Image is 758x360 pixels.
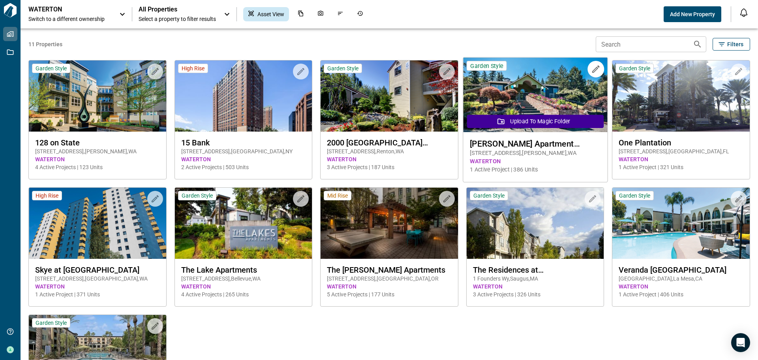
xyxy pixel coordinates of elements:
[36,192,58,199] span: High Rise
[35,283,160,290] span: WATERTON
[327,290,452,298] span: 5 Active Projects | 177 Units
[327,192,348,199] span: Mid Rise
[35,155,160,163] span: WATERTON
[327,275,452,283] span: [STREET_ADDRESS] , [GEOGRAPHIC_DATA] , OR
[463,58,607,132] img: property-asset
[612,60,750,132] img: property-asset
[619,275,743,283] span: [GEOGRAPHIC_DATA] , La Mesa , CA
[321,188,458,259] img: property-asset
[181,290,306,298] span: 4 Active Projects | 265 Units
[327,163,452,171] span: 3 Active Projects | 187 Units
[327,65,358,72] span: Garden Style
[327,138,452,147] span: 2000 [GEOGRAPHIC_DATA][US_STATE] Apartments
[352,7,368,21] div: Job History
[619,163,743,171] span: 1 Active Project | 321 Units
[35,265,160,275] span: Skye at [GEOGRAPHIC_DATA]
[35,163,160,171] span: 4 Active Projects | 123 Units
[619,265,743,275] span: Veranda [GEOGRAPHIC_DATA]
[181,265,306,275] span: The Lake Apartments
[619,290,743,298] span: 1 Active Project | 406 Units
[181,138,306,147] span: 15 Bank
[327,155,452,163] span: WATERTON
[181,147,306,155] span: [STREET_ADDRESS] , [GEOGRAPHIC_DATA] , NY
[327,147,452,155] span: [STREET_ADDRESS] , Renton , WA
[28,6,99,13] p: WATERTON
[467,115,604,128] button: Upload to Magic Folder
[332,7,348,21] div: Issues & Info
[737,6,750,19] button: Open notification feed
[175,60,312,132] img: property-asset
[182,65,205,72] span: High Rise
[321,60,458,132] img: property-asset
[473,275,598,283] span: 1 Founders Wy , Saugus , MA
[257,10,284,18] span: Asset View
[470,139,600,149] span: [PERSON_NAME] Apartment Homes
[36,65,67,72] span: Garden Style
[619,192,650,199] span: Garden Style
[664,6,721,22] button: Add New Property
[181,275,306,283] span: [STREET_ADDRESS] , Bellevue , WA
[36,319,67,326] span: Garden Style
[619,155,743,163] span: WATERTON
[473,283,598,290] span: WATERTON
[470,149,600,157] span: [STREET_ADDRESS] , [PERSON_NAME] , WA
[473,192,505,199] span: Garden Style
[327,283,452,290] span: WATERTON
[313,7,328,21] div: Photos
[473,265,598,275] span: The Residences at [PERSON_NAME][GEOGRAPHIC_DATA]
[181,163,306,171] span: 2 Active Projects | 503 Units
[139,15,216,23] span: Select a property to filter results
[28,15,111,23] span: Switch to a different ownership
[470,157,600,166] span: WATERTON
[619,138,743,147] span: One Plantation
[243,7,289,21] div: Asset View
[29,60,166,132] img: property-asset
[470,166,600,174] span: 1 Active Project | 386 Units
[293,7,309,21] div: Documents
[713,38,750,51] button: Filters
[182,192,213,199] span: Garden Style
[327,265,452,275] span: The [PERSON_NAME] Apartments
[181,283,306,290] span: WATERTON
[731,333,750,352] div: Open Intercom Messenger
[473,290,598,298] span: 3 Active Projects | 326 Units
[29,188,166,259] img: property-asset
[619,65,650,72] span: Garden Style
[727,40,743,48] span: Filters
[28,40,593,48] span: 11 Properties
[619,147,743,155] span: [STREET_ADDRESS] , [GEOGRAPHIC_DATA] , FL
[181,155,306,163] span: WATERTON
[35,138,160,147] span: 128 on State
[35,290,160,298] span: 1 Active Project | 371 Units
[619,283,743,290] span: WATERTON
[470,62,503,70] span: Garden Style
[35,275,160,283] span: [STREET_ADDRESS] , [GEOGRAPHIC_DATA] , WA
[175,188,312,259] img: property-asset
[467,188,604,259] img: property-asset
[670,10,715,18] span: Add New Property
[139,6,216,13] span: All Properties
[35,147,160,155] span: [STREET_ADDRESS] , [PERSON_NAME] , WA
[612,188,750,259] img: property-asset
[690,36,705,52] button: Search properties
